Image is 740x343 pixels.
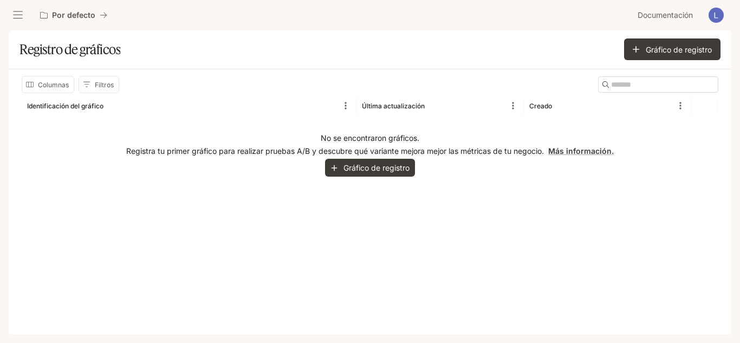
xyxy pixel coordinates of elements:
[105,98,121,114] button: Clasificar
[79,76,119,93] button: Mostrar filtros
[672,98,689,114] button: Menú
[529,102,552,110] font: Creado
[38,81,69,89] font: Columnas
[598,76,718,93] div: Buscar
[548,146,614,156] a: Más información.
[646,45,712,54] font: Gráfico de registro
[343,163,410,172] font: Gráfico de registro
[8,5,28,25] button: cajón abierto
[35,4,112,26] button: Todos los espacios de trabajo
[705,4,727,26] button: Avatar de usuario
[553,98,569,114] button: Clasificar
[22,76,74,93] button: Seleccionar columnas
[505,98,521,114] button: Menú
[20,41,120,57] font: Registro de gráficos
[126,146,544,156] font: Registra tu primer gráfico para realizar pruebas A/B y descubre qué variante mejora mejor las mét...
[27,102,103,110] font: Identificación del gráfico
[321,133,419,143] font: No se encontraron gráficos.
[52,10,95,20] font: Por defecto
[709,8,724,23] img: Avatar de usuario
[633,4,701,26] a: Documentación
[624,38,720,60] button: Gráfico de registro
[638,10,693,20] font: Documentación
[362,102,425,110] font: Última actualización
[325,159,415,177] button: Gráfico de registro
[337,98,354,114] button: Menú
[426,98,442,114] button: Clasificar
[95,81,114,89] font: Filtros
